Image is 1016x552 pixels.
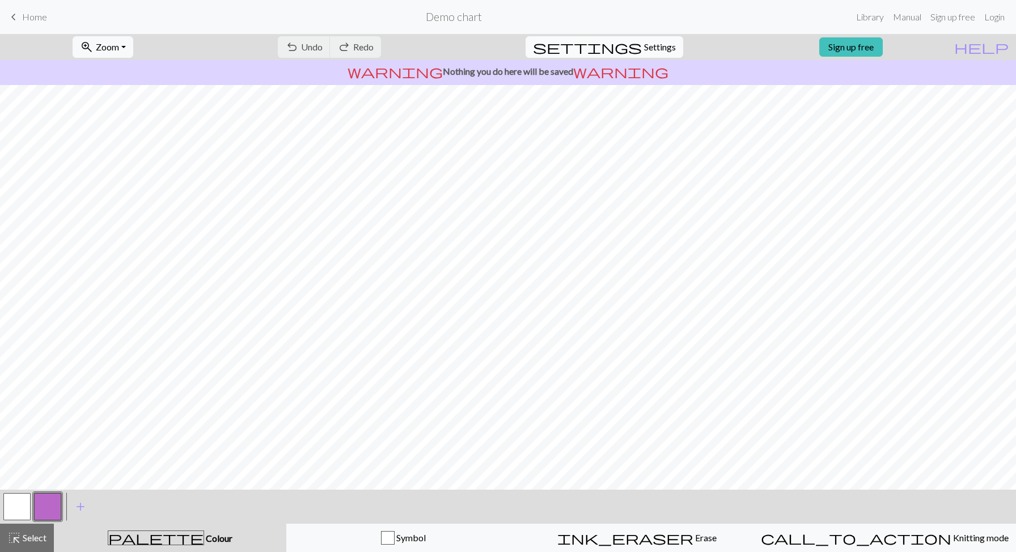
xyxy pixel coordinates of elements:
[7,7,47,27] a: Home
[21,532,46,543] span: Select
[286,524,520,552] button: Symbol
[54,524,286,552] button: Colour
[5,65,1011,78] p: Nothing you do here will be saved
[7,9,20,25] span: keyboard_arrow_left
[753,524,1016,552] button: Knitting mode
[426,10,482,23] h2: Demo chart
[96,41,119,52] span: Zoom
[761,530,951,546] span: call_to_action
[7,530,21,546] span: highlight_alt
[520,524,753,552] button: Erase
[951,532,1009,543] span: Knitting mode
[533,39,642,55] span: settings
[204,533,232,543] span: Colour
[73,36,133,58] button: Zoom
[74,499,87,515] span: add
[693,532,717,543] span: Erase
[22,11,47,22] span: Home
[108,530,204,546] span: palette
[395,532,426,543] span: Symbol
[888,6,926,28] a: Manual
[348,63,443,79] span: warning
[80,39,94,55] span: zoom_in
[644,40,676,54] span: Settings
[526,36,683,58] button: SettingsSettings
[573,63,668,79] span: warning
[533,40,642,54] i: Settings
[819,37,883,57] a: Sign up free
[980,6,1009,28] a: Login
[954,39,1009,55] span: help
[852,6,888,28] a: Library
[926,6,980,28] a: Sign up free
[557,530,693,546] span: ink_eraser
